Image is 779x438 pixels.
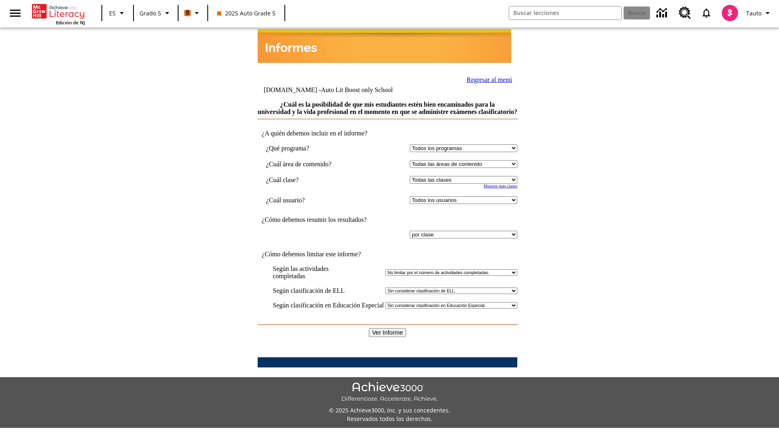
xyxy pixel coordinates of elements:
a: Centro de recursos, Se abrirá en una pestaña nueva. [674,2,696,24]
span: Edición de NJ [56,19,85,26]
button: Grado: Grado 5, Elige un grado [136,6,175,20]
span: Tauto [746,9,762,17]
td: Según las actividades completadas [273,265,384,280]
img: avatar image [722,5,738,21]
td: ¿Cómo debemos resumir los resultados? [258,216,517,223]
span: Grado 5 [140,9,161,17]
td: ¿Qué programa? [266,144,359,152]
span: 2025 Auto Grade 5 [217,9,275,17]
td: ¿A quién debemos incluir en el informe? [258,130,517,137]
td: Según clasificación de ELL [273,287,384,294]
input: Buscar campo [509,6,621,19]
span: B [186,8,189,18]
a: Notificaciones [696,2,717,24]
button: Boost El color de la clase es anaranjado. Cambiar el color de la clase. [181,6,205,20]
a: Centro de información [652,2,674,24]
img: Achieve3000 Differentiate Accelerate Achieve [341,382,438,403]
button: Perfil/Configuración [743,6,776,20]
td: ¿Cuál usuario? [266,196,359,204]
nobr: Auto Lit Boost only School [321,86,393,93]
nobr: ¿Cuál área de contenido? [266,161,331,167]
td: ¿Cuál clase? [266,176,359,184]
button: Abrir el menú lateral [3,1,27,25]
button: Lenguaje: ES, Selecciona un idioma [105,6,131,20]
div: Portada [32,2,85,26]
a: Regresar al menú [467,76,512,83]
span: ES [109,9,116,17]
td: [DOMAIN_NAME] - [264,86,416,94]
td: Según clasificación en Educación Especial [273,302,384,309]
img: header [258,29,511,63]
a: ¿Cuál es la posibilidad de que mis estudiantes estén bien encaminados para la universidad y la vi... [258,101,517,115]
a: Muestre más clases [484,184,517,188]
button: Escoja un nuevo avatar [717,2,743,24]
input: Ver Informe [369,328,406,337]
td: ¿Cómo debemos limitar este informe? [258,251,517,258]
